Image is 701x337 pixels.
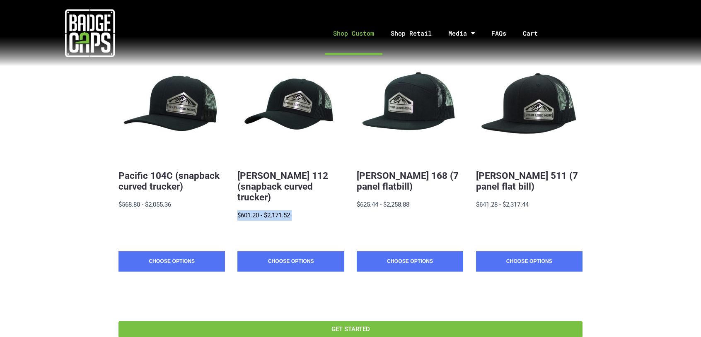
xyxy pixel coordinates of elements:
[237,251,344,272] a: Choose Options
[515,12,556,55] a: Cart
[237,54,344,160] button: BadgeCaps - Richardson 112
[476,170,578,192] a: [PERSON_NAME] 511 (7 panel flat bill)
[382,12,440,55] a: Shop Retail
[357,170,459,192] a: [PERSON_NAME] 168 (7 panel flatbill)
[237,212,290,219] span: $601.20 - $2,171.52
[483,12,515,55] a: FAQs
[660,297,701,337] iframe: Chat Widget
[118,54,225,160] button: BadgeCaps - Pacific 104C
[180,12,701,55] nav: Menu
[65,8,115,58] img: badgecaps white logo with green acccent
[440,12,483,55] a: Media
[476,251,583,272] a: Choose Options
[476,201,529,208] span: $641.28 - $2,317.44
[325,12,382,55] a: Shop Custom
[357,54,463,160] button: BadgeCaps - Richardson 168
[357,201,409,208] span: $625.44 - $2,258.88
[357,251,463,272] a: Choose Options
[118,251,225,272] a: Choose Options
[118,201,171,208] span: $568.80 - $2,055.36
[476,54,583,160] button: BadgeCaps - Richardson 511
[118,170,220,192] a: Pacific 104C (snapback curved trucker)
[331,326,370,332] span: GET STARTED
[237,170,328,202] a: [PERSON_NAME] 112 (snapback curved trucker)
